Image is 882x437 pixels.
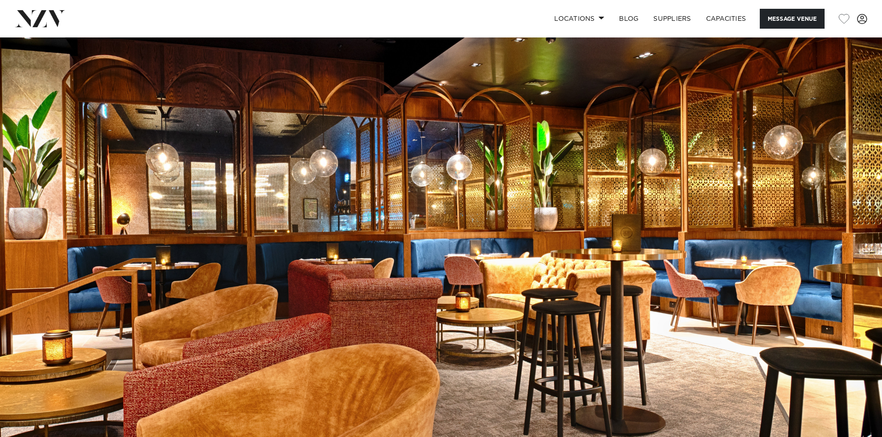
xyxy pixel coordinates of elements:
[15,10,65,27] img: nzv-logo.png
[612,9,646,29] a: BLOG
[760,9,825,29] button: Message Venue
[547,9,612,29] a: Locations
[646,9,698,29] a: SUPPLIERS
[699,9,754,29] a: Capacities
